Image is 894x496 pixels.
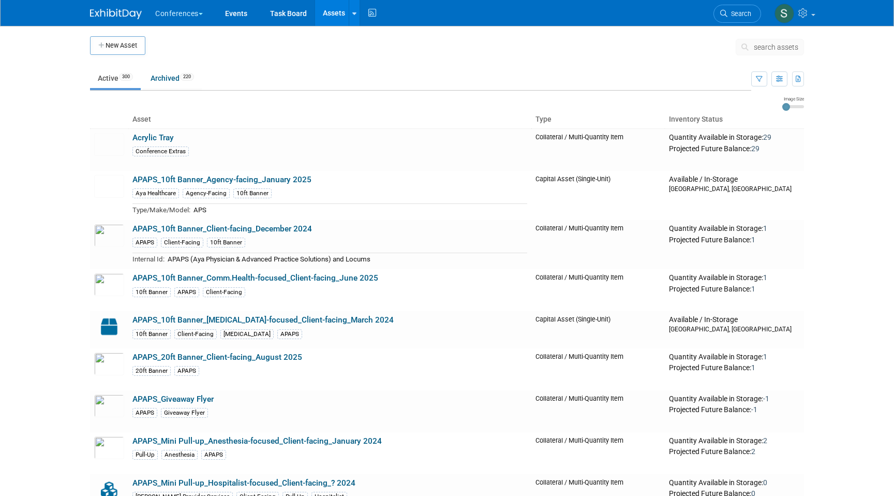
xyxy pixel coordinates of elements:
div: Aya Healthcare [132,188,179,198]
th: Type [531,111,665,128]
img: ExhibitDay [90,9,142,19]
td: Collateral / Multi-Quantity Item [531,128,665,171]
a: APAPS_10ft Banner_Client-facing_December 2024 [132,224,312,234]
span: 1 [763,353,767,361]
div: [GEOGRAPHIC_DATA], [GEOGRAPHIC_DATA] [669,184,800,193]
div: 20ft Banner [132,366,171,376]
a: APAPS_Giveaway Flyer [132,395,214,404]
div: Client-Facing [161,238,203,247]
div: 10ft Banner [132,287,171,297]
div: APAPS [174,287,199,297]
img: Capital-Asset-Icon-2.png [94,315,124,338]
span: 0 [763,478,767,487]
button: New Asset [90,36,145,55]
span: 29 [763,133,771,141]
span: 1 [763,273,767,282]
span: 220 [180,73,194,81]
td: Collateral / Multi-Quantity Item [531,432,665,474]
a: Acrylic Tray [132,133,174,142]
div: Projected Future Balance: [669,403,800,415]
td: Collateral / Multi-Quantity Item [531,220,665,269]
div: Projected Future Balance: [669,361,800,373]
td: Capital Asset (Single-Unit) [531,171,665,220]
div: Available / In-Storage [669,315,800,325]
div: Available / In-Storage [669,175,800,184]
td: Capital Asset (Single-Unit) [531,311,665,348]
span: 2 [751,447,755,456]
td: Collateral / Multi-Quantity Item [531,348,665,390]
span: -1 [751,405,757,414]
td: APS [190,204,527,216]
div: Quantity Available in Storage: [669,133,800,142]
div: Quantity Available in Storage: [669,395,800,404]
div: Quantity Available in Storage: [669,353,800,362]
span: 29 [751,144,759,153]
a: APAPS_Mini Pull-up_Anesthesia-focused_Client-facing_January 2024 [132,436,382,446]
div: APAPS [132,408,157,418]
td: Collateral / Multi-Quantity Item [531,269,665,311]
div: Quantity Available in Storage: [669,436,800,446]
span: 1 [751,363,755,372]
div: Agency-Facing [183,188,230,198]
div: 10ft Banner [207,238,245,247]
th: Asset [128,111,531,128]
a: APAPS_10ft Banner_Comm.Health-focused_Client-facing_June 2025 [132,273,378,283]
span: 1 [751,236,755,244]
td: Internal Id: [132,253,165,265]
div: Projected Future Balance: [669,283,800,294]
div: 10ft Banner [132,329,171,339]
span: -1 [763,395,769,403]
span: 1 [751,285,755,293]
div: Quantity Available in Storage: [669,273,800,283]
span: search assets [754,43,798,51]
div: [GEOGRAPHIC_DATA], [GEOGRAPHIC_DATA] [669,325,800,333]
div: Pull-Up [132,450,158,460]
div: APAPS [132,238,157,247]
a: Archived220 [143,68,202,88]
td: APAPS (Aya Physician & Advanced Practice Solutions) and Locums [165,253,527,265]
div: Projected Future Balance: [669,445,800,457]
a: APAPS_20ft Banner_Client-facing_August 2025 [132,353,302,362]
div: Client-Facing [203,287,245,297]
div: APAPS [277,329,302,339]
a: Active300 [90,68,141,88]
td: Type/Make/Model: [132,204,190,216]
span: Search [727,10,751,18]
div: APAPS [201,450,226,460]
div: Projected Future Balance: [669,234,800,245]
button: search assets [736,39,804,55]
div: Image Size [782,96,804,102]
a: APAPS_Mini Pull-up_Hospitalist-focused_Client-facing_? 2024 [132,478,355,488]
span: 1 [763,224,767,232]
span: 300 [119,73,133,81]
a: Search [713,5,761,23]
img: Sophie Buffo [774,4,794,23]
div: APAPS [174,366,199,376]
div: [MEDICAL_DATA] [220,329,274,339]
a: APAPS_10ft Banner_[MEDICAL_DATA]-focused_Client-facing_March 2024 [132,315,394,325]
div: Giveaway Flyer [161,408,208,418]
div: Client-Facing [174,329,217,339]
span: 2 [763,436,767,445]
div: Quantity Available in Storage: [669,478,800,488]
div: Projected Future Balance: [669,142,800,154]
div: Anesthesia [161,450,198,460]
div: 10ft Banner [233,188,272,198]
div: Conference Extras [132,147,189,156]
td: Collateral / Multi-Quantity Item [531,390,665,432]
a: APAPS_10ft Banner_Agency-facing_January 2025 [132,175,311,184]
div: Quantity Available in Storage: [669,224,800,234]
